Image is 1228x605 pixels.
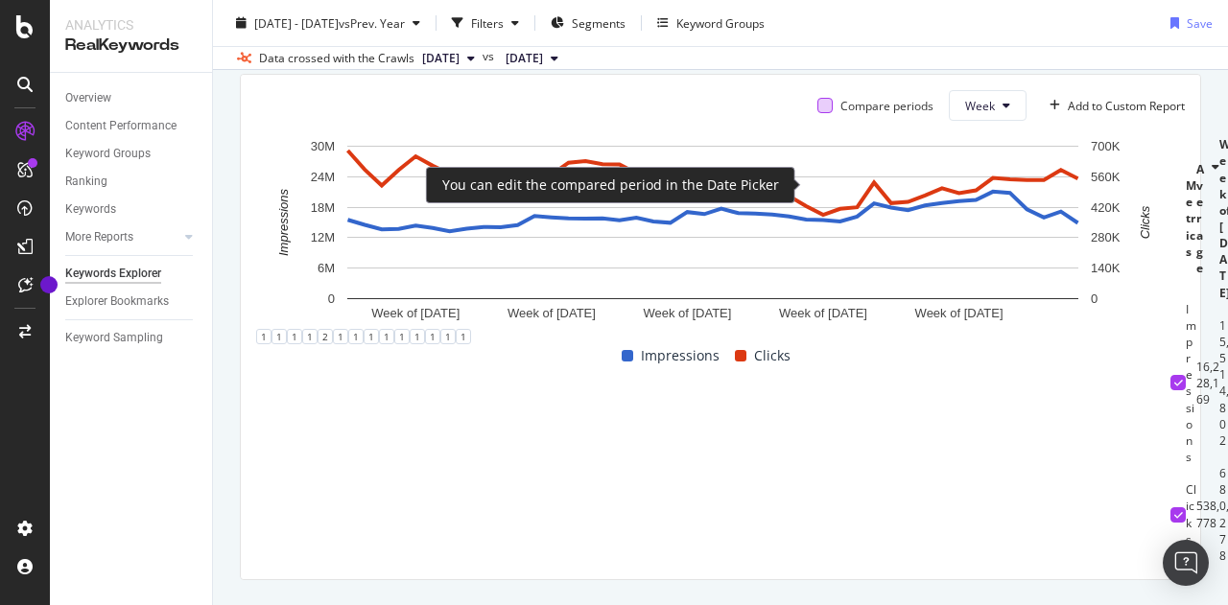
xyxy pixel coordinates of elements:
[65,144,151,164] div: Keyword Groups
[65,264,199,284] a: Keywords Explorer
[641,344,720,367] span: Impressions
[254,14,339,31] span: [DATE] - [DATE]
[442,175,779,195] div: You can edit the compared period in the Date Picker
[40,276,58,293] div: Tooltip anchor
[65,227,133,247] div: More Reports
[1163,540,1209,586] div: Open Intercom Messenger
[506,50,543,67] span: 2024 Oct. 3rd
[256,329,272,344] div: 1
[371,306,460,320] text: Week of [DATE]
[65,172,107,192] div: Ranking
[65,15,197,35] div: Analytics
[410,329,425,344] div: 1
[1163,8,1213,38] button: Save
[311,231,335,245] text: 12M
[1186,301,1196,465] td: Impressions
[302,329,318,344] div: 1
[1091,262,1121,276] text: 140K
[364,329,379,344] div: 1
[915,306,1004,320] text: Week of [DATE]
[643,306,731,320] text: Week of [DATE]
[1091,170,1121,184] text: 560K
[65,172,199,192] a: Ranking
[287,329,302,344] div: 1
[259,50,414,67] div: Data crossed with the Crawls
[1186,177,1196,260] div: Metrics
[779,306,867,320] text: Week of [DATE]
[311,170,335,184] text: 24M
[65,88,111,108] div: Overview
[65,227,179,247] a: More Reports
[440,329,456,344] div: 1
[328,291,335,306] text: 0
[228,8,428,38] button: [DATE] - [DATE]vsPrev. Year
[1091,291,1098,306] text: 0
[543,8,633,38] button: Segments
[318,262,335,276] text: 6M
[1138,205,1152,239] text: Clicks
[65,328,199,348] a: Keyword Sampling
[840,98,933,114] div: Compare periods
[65,264,161,284] div: Keywords Explorer
[65,199,199,220] a: Keywords
[425,329,440,344] div: 1
[379,329,394,344] div: 1
[1196,359,1219,407] div: 16,228,169
[1186,465,1196,564] td: Clicks
[318,329,333,344] div: 2
[508,306,596,320] text: Week of [DATE]
[272,329,287,344] div: 1
[333,329,348,344] div: 1
[394,329,410,344] div: 1
[65,116,177,136] div: Content Performance
[65,116,199,136] a: Content Performance
[754,344,791,367] span: Clicks
[483,48,498,65] span: vs
[1196,498,1219,530] div: 538,778
[65,328,163,348] div: Keyword Sampling
[676,14,765,31] div: Keyword Groups
[1187,14,1213,31] div: Save
[311,139,335,153] text: 30M
[572,14,626,31] span: Segments
[949,90,1027,121] button: Week
[348,329,364,344] div: 1
[1091,200,1121,215] text: 420K
[276,189,291,257] text: Impressions
[1196,161,1204,276] div: Average
[422,50,460,67] span: 2025 Oct. 2nd
[1042,90,1185,121] button: Add to Custom Report
[444,8,527,38] button: Filters
[65,88,199,108] a: Overview
[65,144,199,164] a: Keyword Groups
[1091,231,1121,245] text: 280K
[965,98,995,114] span: Week
[498,47,566,70] button: [DATE]
[339,14,405,31] span: vs Prev. Year
[311,200,335,215] text: 18M
[65,199,116,220] div: Keywords
[1091,139,1121,153] text: 700K
[1068,98,1185,114] div: Add to Custom Report
[471,14,504,31] div: Filters
[256,136,1170,328] svg: A chart.
[65,35,197,57] div: RealKeywords
[649,8,772,38] button: Keyword Groups
[414,47,483,70] button: [DATE]
[456,329,471,344] div: 1
[65,291,169,312] div: Explorer Bookmarks
[65,291,199,312] a: Explorer Bookmarks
